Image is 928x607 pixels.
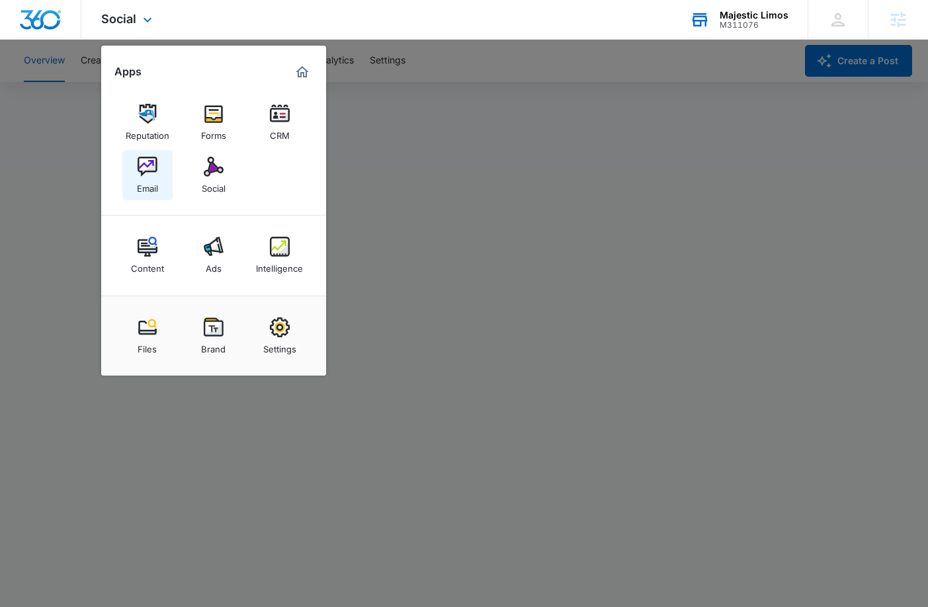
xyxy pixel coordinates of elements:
[189,150,239,200] a: Social
[270,124,290,141] div: CRM
[126,124,169,141] div: Reputation
[101,12,136,26] span: Social
[255,230,305,280] a: Intelligence
[202,177,226,194] div: Social
[255,311,305,361] a: Settings
[201,124,226,141] div: Forms
[720,20,788,30] div: account id
[189,230,239,280] a: Ads
[122,230,173,280] a: Content
[114,65,142,78] h2: Apps
[138,337,157,354] div: Files
[206,257,222,274] div: Ads
[292,61,313,83] a: Marketing 360® Dashboard
[201,337,226,354] div: Brand
[256,257,303,274] div: Intelligence
[189,311,239,361] a: Brand
[720,10,788,20] div: account name
[122,97,173,147] a: Reputation
[122,150,173,200] a: Email
[263,337,296,354] div: Settings
[122,311,173,361] a: Files
[189,97,239,147] a: Forms
[137,177,158,194] div: Email
[131,257,164,274] div: Content
[255,97,305,147] a: CRM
